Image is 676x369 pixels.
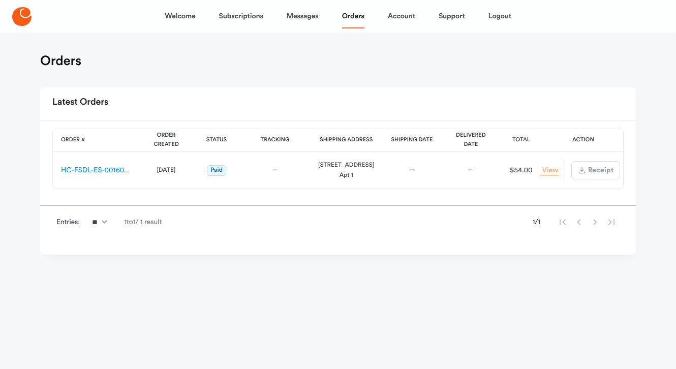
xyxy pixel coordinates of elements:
span: 1 / 1 [532,217,540,227]
span: Paid [207,165,226,176]
a: Welcome [165,4,195,28]
span: Receipt [587,167,613,174]
th: Order Created [139,129,193,152]
div: $54.00 [504,165,538,175]
h2: Latest Orders [52,94,108,112]
th: Status [193,129,240,152]
th: Order # [53,129,139,152]
a: Orders [342,4,364,28]
button: Receipt [571,161,620,179]
a: View [540,166,558,175]
th: Action [542,129,624,152]
th: Shipping Address [310,129,382,152]
th: Tracking [240,129,310,152]
span: 1 to 1 / 1 result [124,217,162,227]
a: Account [388,4,415,28]
th: Shipping Date [382,129,441,152]
a: Logout [488,4,511,28]
div: [DATE] [147,165,185,175]
div: – [390,165,433,175]
a: HC-FSDL-ES-00160646 [61,167,137,174]
div: – [449,165,492,175]
th: Delivered Date [441,129,500,152]
span: Entries: [56,217,80,227]
th: Total [500,129,542,152]
a: Messages [287,4,319,28]
a: Support [439,4,465,28]
div: [STREET_ADDRESS] Apt 1 [318,160,374,180]
div: – [248,165,302,175]
h1: Orders [40,53,81,69]
a: Subscriptions [219,4,263,28]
